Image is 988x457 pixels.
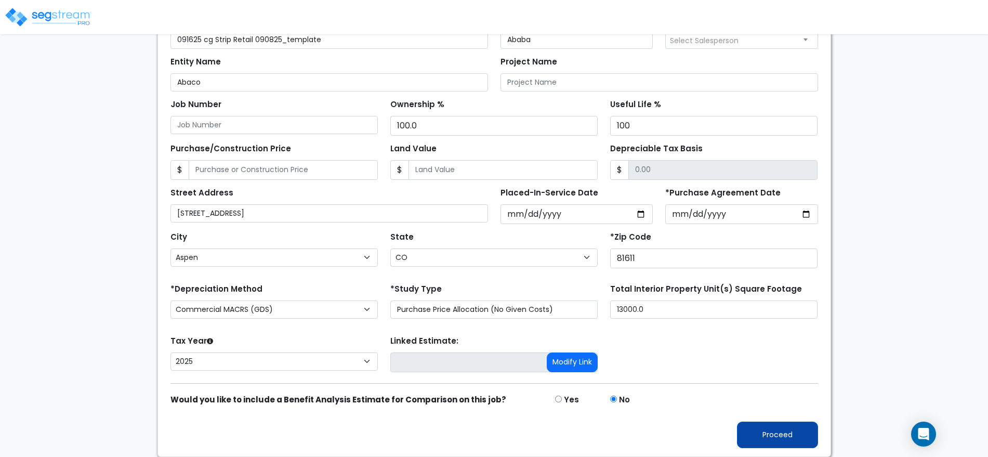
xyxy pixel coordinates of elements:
[628,160,818,180] input: 0.00
[170,99,221,111] label: Job Number
[610,249,818,268] input: Zip Code
[390,99,444,111] label: Ownership %
[390,231,414,243] label: State
[610,160,629,180] span: $
[911,422,936,447] div: Open Intercom Messenger
[500,31,653,49] input: Client Name
[170,116,378,134] input: Job Number
[547,352,598,372] button: Modify Link
[170,31,488,49] input: Property Name
[619,394,630,406] label: No
[409,160,598,180] input: Land Value
[170,143,291,155] label: Purchase/Construction Price
[390,143,437,155] label: Land Value
[610,301,818,319] input: total square foot
[390,160,409,180] span: $
[610,116,818,136] input: Useful Life %
[665,187,781,199] label: *Purchase Agreement Date
[170,394,506,405] strong: Would you like to include a Benefit Analysis Estimate for Comparison on this job?
[390,283,442,295] label: *Study Type
[500,187,598,199] label: Placed-In-Service Date
[610,283,802,295] label: Total Interior Property Unit(s) Square Footage
[610,231,651,243] label: *Zip Code
[564,394,579,406] label: Yes
[390,335,458,347] label: Linked Estimate:
[665,204,818,224] input: Purchase Date
[610,143,703,155] label: Depreciable Tax Basis
[500,56,557,68] label: Project Name
[170,73,488,92] input: Entity Name
[170,56,221,68] label: Entity Name
[170,204,488,223] input: Street Address
[189,160,378,180] input: Purchase or Construction Price
[4,7,93,28] img: logo_pro_r.png
[170,283,262,295] label: *Depreciation Method
[670,35,739,46] span: Select Salesperson
[500,73,818,92] input: Project Name
[170,187,233,199] label: Street Address
[390,116,598,136] input: Ownership %
[170,231,187,243] label: City
[170,335,213,347] label: Tax Year
[170,160,189,180] span: $
[737,422,818,448] button: Proceed
[610,99,661,111] label: Useful Life %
